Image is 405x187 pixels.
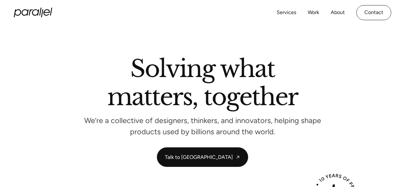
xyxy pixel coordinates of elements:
h2: Solving what matters, together [107,57,298,111]
p: We’re a collective of designers, thinkers, and innovators, helping shape products used by billion... [83,118,323,135]
a: Services [277,8,296,17]
a: Work [308,8,319,17]
a: Contact [356,5,391,20]
a: About [331,8,345,17]
a: home [14,8,52,17]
